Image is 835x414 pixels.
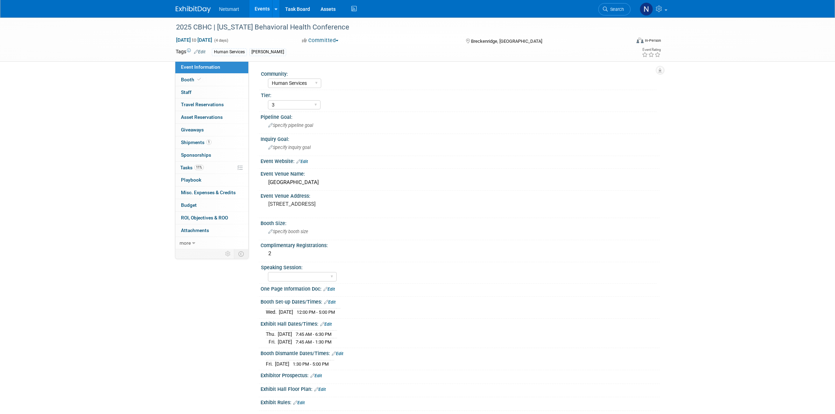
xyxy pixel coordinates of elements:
[296,159,308,164] a: Edit
[181,190,236,195] span: Misc. Expenses & Credits
[261,262,656,271] div: Speaking Session:
[645,38,661,43] div: In-Person
[175,186,248,199] a: Misc. Expenses & Credits
[266,338,278,345] td: Fri.
[268,229,308,234] span: Specify booth size
[214,38,228,43] span: (4 days)
[293,400,305,405] a: Edit
[323,287,335,292] a: Edit
[206,140,211,145] span: 1
[297,310,335,315] span: 12:00 PM - 5:00 PM
[296,332,331,337] span: 7:45 AM - 6:30 PM
[175,136,248,149] a: Shipments1
[320,322,332,327] a: Edit
[261,297,660,306] div: Booth Set-up Dates/Times:
[261,397,660,406] div: Exhibit Rules:
[212,48,247,56] div: Human Services
[268,145,311,150] span: Specify inquiry goal
[176,37,213,43] span: [DATE] [DATE]
[191,37,197,43] span: to
[261,384,660,393] div: Exhibit Hall Floor Plan:
[181,215,228,220] span: ROI, Objectives & ROO
[194,49,206,54] a: Edit
[181,228,209,233] span: Attachments
[175,174,248,186] a: Playbook
[268,123,313,128] span: Specify pipeline goal
[181,102,224,107] span: Travel Reservations
[176,6,211,13] img: ExhibitDay
[261,69,656,77] div: Community:
[181,177,201,183] span: Playbook
[181,202,197,208] span: Budget
[296,339,331,345] span: 7:45 AM - 1:30 PM
[181,140,211,145] span: Shipments
[175,149,248,161] a: Sponsorships
[642,48,661,52] div: Event Rating
[261,169,660,177] div: Event Venue Name:
[332,351,343,356] a: Edit
[181,77,202,82] span: Booth
[268,201,419,207] pre: [STREET_ADDRESS]
[608,7,624,12] span: Search
[261,156,660,165] div: Event Website:
[181,64,220,70] span: Event Information
[266,331,278,338] td: Thu.
[471,39,542,44] span: Breckenridge, [GEOGRAPHIC_DATA]
[261,240,660,249] div: Complimentary Registrations:
[266,308,279,316] td: Wed.
[175,99,248,111] a: Travel Reservations
[175,111,248,123] a: Asset Reservations
[266,360,275,367] td: Fri.
[180,165,204,170] span: Tasks
[589,36,661,47] div: Event Format
[181,114,223,120] span: Asset Reservations
[598,3,631,15] a: Search
[266,177,654,188] div: [GEOGRAPHIC_DATA]
[279,308,293,316] td: [DATE]
[266,248,654,259] div: 2
[176,48,206,56] td: Tags
[310,373,322,378] a: Edit
[219,6,239,12] span: Netsmart
[174,21,620,34] div: 2025 CBHC | [US_STATE] Behavioral Health Conference
[180,240,191,246] span: more
[261,319,660,328] div: Exhibit Hall Dates/Times:
[194,165,204,170] span: 11%
[181,152,211,158] span: Sponsorships
[222,249,234,258] td: Personalize Event Tab Strip
[175,212,248,224] a: ROI, Objectives & ROO
[261,348,660,357] div: Booth Dismantle Dates/Times:
[275,360,289,367] td: [DATE]
[324,300,336,305] a: Edit
[181,89,191,95] span: Staff
[175,124,248,136] a: Giveaways
[293,361,329,367] span: 1:30 PM - 5:00 PM
[175,61,248,73] a: Event Information
[261,112,660,121] div: Pipeline Goal:
[175,86,248,99] a: Staff
[175,162,248,174] a: Tasks11%
[181,127,204,133] span: Giveaways
[261,370,660,379] div: Exhibitor Prospectus:
[175,224,248,237] a: Attachments
[261,90,656,99] div: Tier:
[175,74,248,86] a: Booth
[249,48,286,56] div: [PERSON_NAME]
[278,331,292,338] td: [DATE]
[175,199,248,211] a: Budget
[175,237,248,249] a: more
[261,218,660,227] div: Booth Size:
[299,37,341,44] button: Committed
[261,134,660,143] div: Inquiry Goal:
[261,284,660,293] div: One Page Information Doc:
[234,249,248,258] td: Toggle Event Tabs
[278,338,292,345] td: [DATE]
[197,77,201,81] i: Booth reservation complete
[637,38,644,43] img: Format-Inperson.png
[261,191,660,199] div: Event Venue Address:
[314,387,326,392] a: Edit
[640,2,653,16] img: Nina Finn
